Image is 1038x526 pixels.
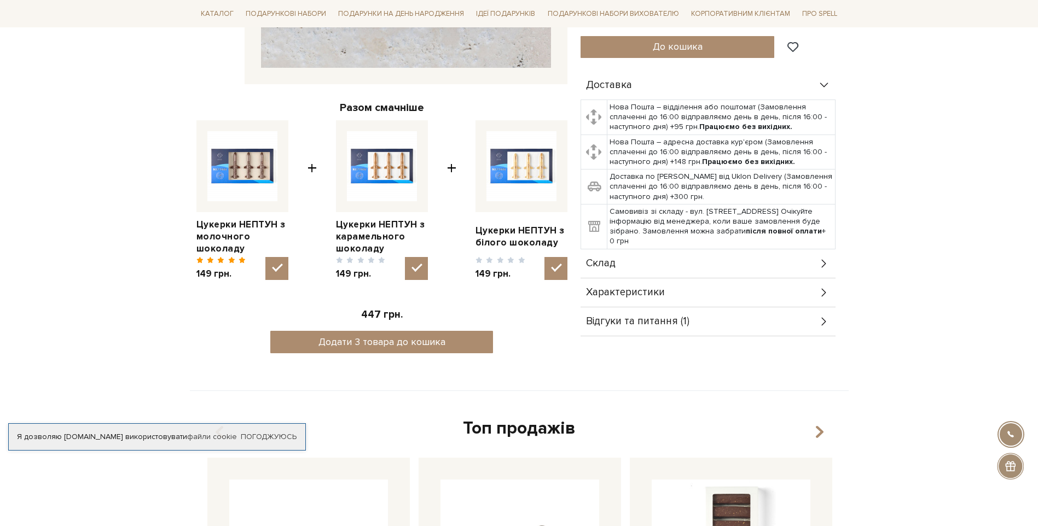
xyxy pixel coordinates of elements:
[607,204,836,249] td: Самовивіз зі складу - вул. [STREET_ADDRESS] Очікуйте інформацію від менеджера, коли ваше замовлен...
[475,225,567,249] a: Цукерки НЕПТУН з білого шоколаду
[486,131,556,201] img: Цукерки НЕПТУН з білого шоколаду
[196,101,567,115] div: Разом смачніше
[586,317,689,326] span: Відгуки та питання (1)
[196,268,246,280] span: 149 грн.
[196,219,288,255] a: Цукерки НЕПТУН з молочного шоколаду
[607,100,836,135] td: Нова Пошта – відділення або поштомат (Замовлення сплаченні до 16:00 відправляємо день в день, піс...
[607,170,836,204] td: Доставка по [PERSON_NAME] від Uklon Delivery (Замовлення сплаченні до 16:00 відправляємо день в д...
[203,417,836,440] div: Топ продажів
[334,5,468,22] a: Подарунки на День народження
[9,432,305,442] div: Я дозволяю [DOMAIN_NAME] використовувати
[472,5,540,22] a: Ідеї подарунків
[196,5,238,22] a: Каталог
[241,5,330,22] a: Подарункові набори
[746,226,822,236] b: після повної оплати
[187,432,237,441] a: файли cookie
[798,5,842,22] a: Про Spell
[653,40,703,52] span: До кошика
[475,268,525,280] span: 149 грн.
[270,331,493,353] button: Додати 3 товара до кошика
[702,157,795,166] b: Працюємо без вихідних.
[361,308,403,321] span: 447 грн.
[543,4,683,23] a: Подарункові набори вихователю
[586,259,616,268] span: Склад
[207,131,277,201] img: Цукерки НЕПТУН з молочного шоколаду
[308,120,317,280] span: +
[447,120,456,280] span: +
[336,268,386,280] span: 149 грн.
[347,131,417,201] img: Цукерки НЕПТУН з карамельного шоколаду
[607,135,836,170] td: Нова Пошта – адресна доставка кур'єром (Замовлення сплаченні до 16:00 відправляємо день в день, п...
[336,219,428,255] a: Цукерки НЕПТУН з карамельного шоколаду
[687,4,795,23] a: Корпоративним клієнтам
[699,122,792,131] b: Працюємо без вихідних.
[586,288,665,297] span: Характеристики
[241,432,297,442] a: Погоджуюсь
[586,80,632,90] span: Доставка
[581,36,775,58] button: До кошика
